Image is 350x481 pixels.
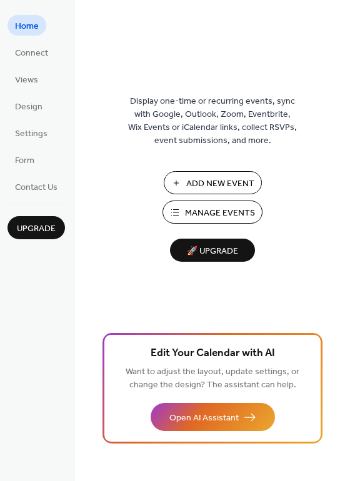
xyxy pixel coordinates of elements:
[151,345,275,362] span: Edit Your Calendar with AI
[164,171,262,194] button: Add New Event
[15,154,34,167] span: Form
[17,222,56,236] span: Upgrade
[126,364,299,394] span: Want to adjust the layout, update settings, or change the design? The assistant can help.
[15,74,38,87] span: Views
[169,412,239,425] span: Open AI Assistant
[162,201,262,224] button: Manage Events
[7,42,56,62] a: Connect
[15,181,57,194] span: Contact Us
[7,176,65,197] a: Contact Us
[15,127,47,141] span: Settings
[15,47,48,60] span: Connect
[7,15,46,36] a: Home
[15,20,39,33] span: Home
[7,69,46,89] a: Views
[170,239,255,262] button: 🚀 Upgrade
[151,403,275,431] button: Open AI Assistant
[7,122,55,143] a: Settings
[7,96,50,116] a: Design
[185,207,255,220] span: Manage Events
[15,101,42,114] span: Design
[7,216,65,239] button: Upgrade
[186,177,254,191] span: Add New Event
[177,243,247,260] span: 🚀 Upgrade
[128,95,297,147] span: Display one-time or recurring events, sync with Google, Outlook, Zoom, Eventbrite, Wix Events or ...
[7,149,42,170] a: Form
